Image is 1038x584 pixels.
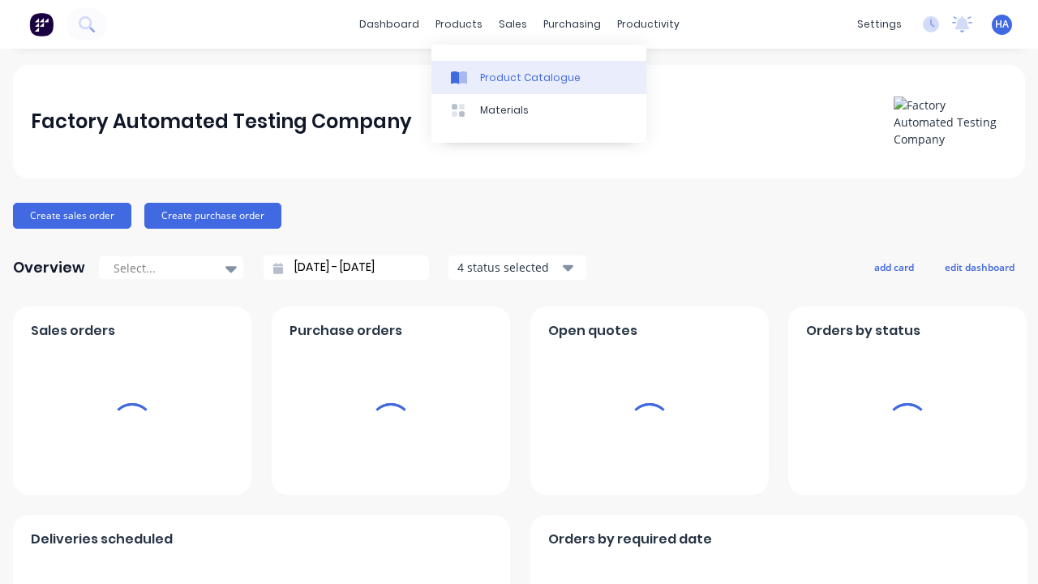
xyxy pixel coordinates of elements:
[13,251,85,284] div: Overview
[427,12,491,36] div: products
[457,259,560,276] div: 4 status selected
[31,530,173,549] span: Deliveries scheduled
[13,203,131,229] button: Create sales order
[864,256,924,277] button: add card
[535,12,609,36] div: purchasing
[31,321,115,341] span: Sales orders
[609,12,688,36] div: productivity
[431,94,646,127] a: Materials
[448,255,586,280] button: 4 status selected
[31,105,412,138] div: Factory Automated Testing Company
[548,530,712,549] span: Orders by required date
[29,12,54,36] img: Factory
[995,17,1009,32] span: HA
[480,71,581,85] div: Product Catalogue
[894,97,1007,148] img: Factory Automated Testing Company
[431,61,646,93] a: Product Catalogue
[491,12,535,36] div: sales
[290,321,402,341] span: Purchase orders
[548,321,637,341] span: Open quotes
[934,256,1025,277] button: edit dashboard
[144,203,281,229] button: Create purchase order
[351,12,427,36] a: dashboard
[480,103,529,118] div: Materials
[806,321,920,341] span: Orders by status
[849,12,910,36] div: settings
